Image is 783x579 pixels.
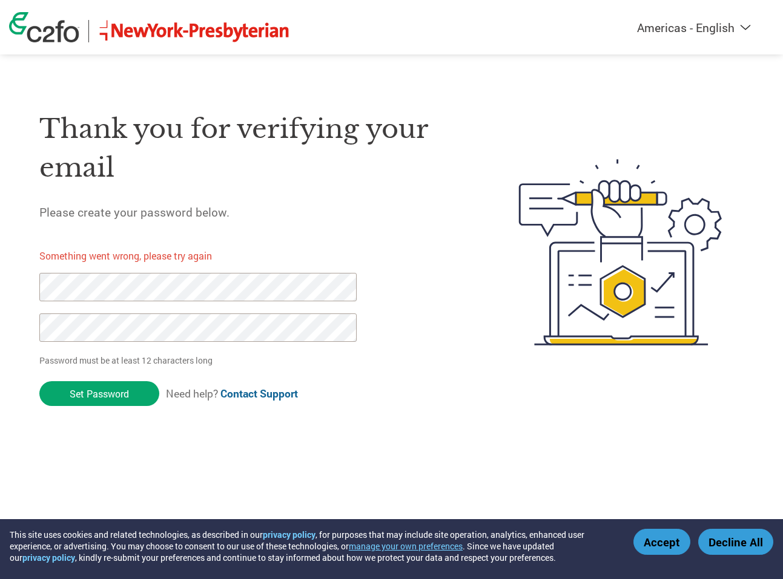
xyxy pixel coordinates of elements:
p: Something went wrong, please try again [39,249,378,263]
h1: Thank you for verifying your email [39,110,462,188]
img: NewYork-Presbyterian [98,20,291,42]
a: Contact Support [220,387,298,401]
h5: Please create your password below. [39,204,462,220]
button: manage your own preferences [349,540,463,552]
a: privacy policy [22,552,75,563]
img: create-password [497,92,744,413]
input: Set Password [39,381,159,406]
div: This site uses cookies and related technologies, as described in our , for purposes that may incl... [10,529,616,563]
a: privacy policy [263,529,316,540]
img: c2fo logo [9,12,79,42]
p: Password must be at least 12 characters long [39,354,361,367]
button: Accept [633,529,690,555]
span: Need help? [166,387,298,401]
button: Decline All [698,529,773,555]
